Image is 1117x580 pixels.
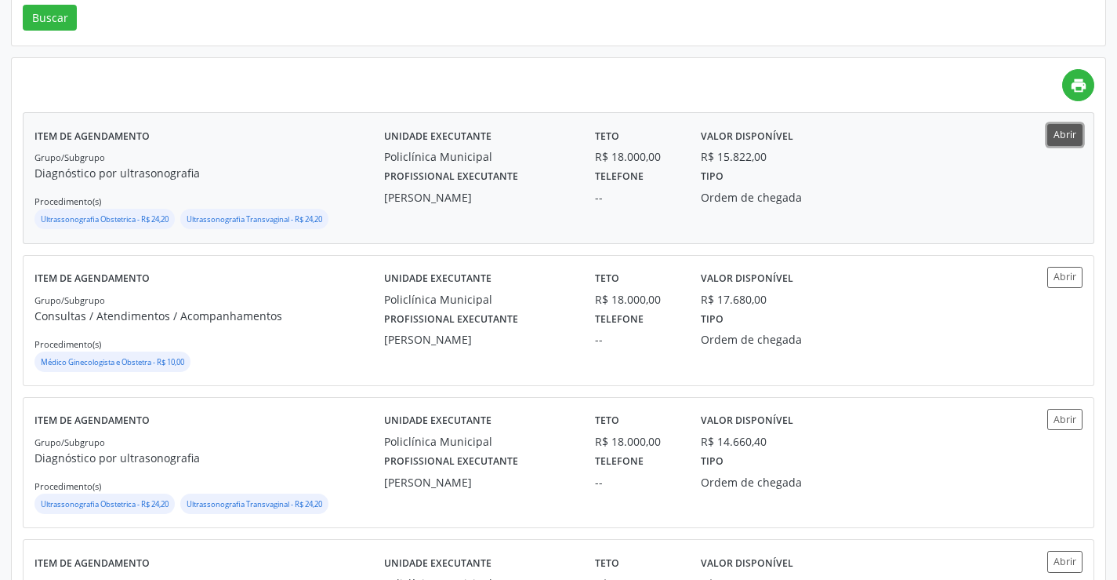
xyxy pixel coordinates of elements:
[384,267,491,291] label: Unidade executante
[701,551,793,575] label: Valor disponível
[384,148,573,165] div: Policlínica Municipal
[41,499,169,509] small: Ultrassonografia Obstetrica - R$ 24,20
[34,480,101,492] small: Procedimento(s)
[384,474,573,491] div: [PERSON_NAME]
[384,308,518,332] label: Profissional executante
[34,436,105,448] small: Grupo/Subgrupo
[34,124,150,148] label: Item de agendamento
[23,5,77,31] button: Buscar
[701,189,837,206] div: Ordem de chegada
[34,195,101,207] small: Procedimento(s)
[595,551,619,575] label: Teto
[384,189,573,206] div: [PERSON_NAME]
[34,409,150,433] label: Item de agendamento
[701,450,724,474] label: Tipo
[187,214,322,224] small: Ultrassonografia Transvaginal - R$ 24,20
[384,165,518,189] label: Profissional executante
[701,291,767,308] div: R$ 17.680,00
[384,433,573,450] div: Policlínica Municipal
[1047,124,1083,145] button: Abrir
[701,124,793,148] label: Valor disponível
[595,409,619,433] label: Teto
[595,308,644,332] label: Telefone
[384,409,491,433] label: Unidade executante
[1047,551,1083,572] button: Abrir
[595,433,679,450] div: R$ 18.000,00
[384,124,491,148] label: Unidade executante
[595,165,644,189] label: Telefone
[384,331,573,348] div: [PERSON_NAME]
[701,331,837,348] div: Ordem de chegada
[34,267,150,291] label: Item de agendamento
[701,267,793,291] label: Valor disponível
[187,499,322,509] small: Ultrassonografia Transvaginal - R$ 24,20
[595,331,679,348] div: --
[384,450,518,474] label: Profissional executante
[595,291,679,308] div: R$ 18.000,00
[34,165,384,181] p: Diagnóstico por ultrasonografia
[701,165,724,189] label: Tipo
[701,308,724,332] label: Tipo
[701,409,793,433] label: Valor disponível
[701,148,767,165] div: R$ 15.822,00
[1047,409,1083,430] button: Abrir
[34,551,150,575] label: Item de agendamento
[595,474,679,491] div: --
[384,291,573,308] div: Policlínica Municipal
[41,357,184,367] small: Médico Ginecologista e Obstetra - R$ 10,00
[1047,267,1083,288] button: Abrir
[595,148,679,165] div: R$ 18.000,00
[34,308,384,324] p: Consultas / Atendimentos / Acompanhamentos
[595,189,679,206] div: --
[384,551,491,575] label: Unidade executante
[41,214,169,224] small: Ultrassonografia Obstetrica - R$ 24,20
[701,474,837,491] div: Ordem de chegada
[34,151,105,163] small: Grupo/Subgrupo
[34,338,101,350] small: Procedimento(s)
[1062,69,1094,101] a: print
[595,450,644,474] label: Telefone
[34,294,105,306] small: Grupo/Subgrupo
[1070,77,1087,94] i: print
[595,124,619,148] label: Teto
[34,450,384,466] p: Diagnóstico por ultrasonografia
[701,433,767,450] div: R$ 14.660,40
[595,267,619,291] label: Teto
